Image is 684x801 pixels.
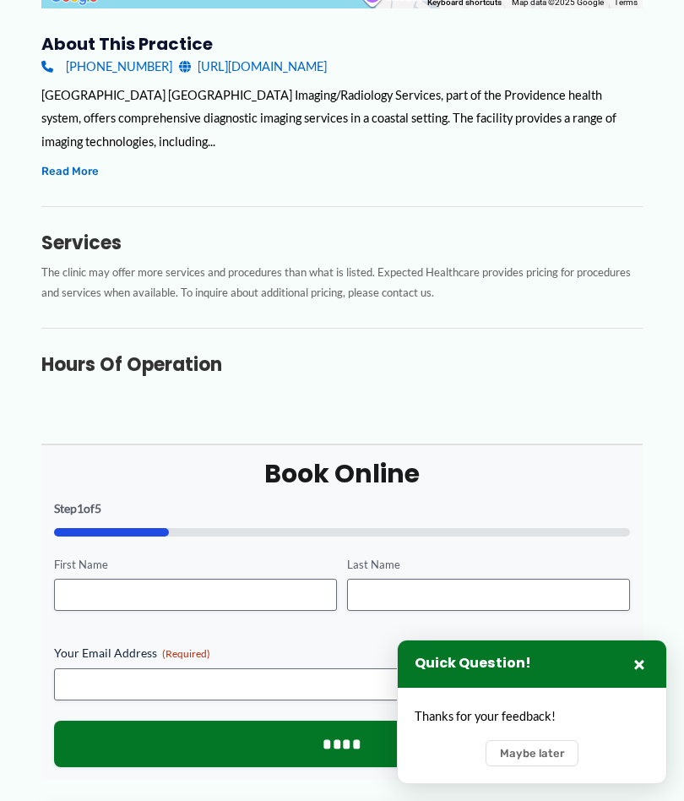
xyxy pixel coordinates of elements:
[415,705,649,727] div: Thanks for your feedback!
[95,501,101,515] span: 5
[415,655,531,673] h3: Quick Question!
[41,161,99,181] button: Read More
[41,353,643,377] h3: Hours of Operation
[77,501,84,515] span: 1
[162,647,210,660] span: (Required)
[629,654,649,674] button: Close
[41,84,643,152] div: [GEOGRAPHIC_DATA] [GEOGRAPHIC_DATA] Imaging/Radiology Services, part of the Providence health sys...
[54,503,631,515] p: Step of
[41,232,643,255] h3: Services
[54,457,631,490] h2: Book Online
[54,645,631,662] label: Your Email Address
[486,740,578,766] button: Maybe later
[179,55,327,78] a: [URL][DOMAIN_NAME]
[41,33,643,55] h3: About this practice
[347,557,630,573] label: Last Name
[41,262,643,303] p: The clinic may offer more services and procedures than what is listed. Expected Healthcare provid...
[41,55,172,78] a: [PHONE_NUMBER]
[54,557,337,573] label: First Name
